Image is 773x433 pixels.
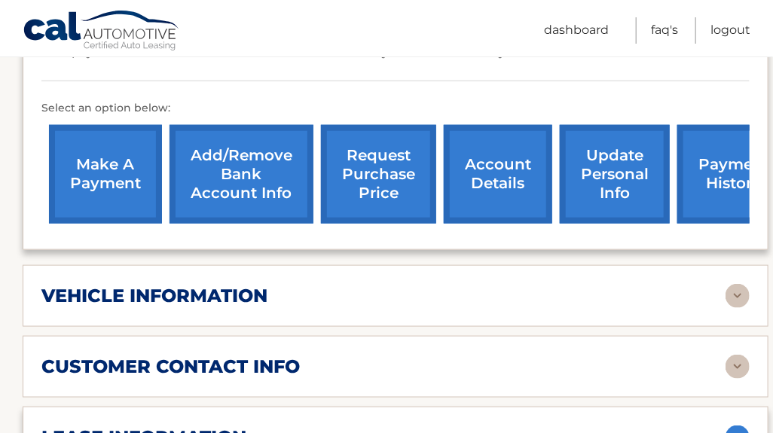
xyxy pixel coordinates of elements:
[170,125,313,224] a: Add/Remove bank account info
[710,17,750,44] a: Logout
[444,125,552,224] a: account details
[23,10,181,53] a: Cal Automotive
[41,99,750,117] p: Select an option below:
[41,285,267,307] h2: vehicle information
[41,355,300,378] h2: customer contact info
[560,125,670,224] a: update personal info
[726,284,750,308] img: accordion-rest.svg
[49,125,162,224] a: make a payment
[321,125,436,224] a: request purchase price
[726,355,750,379] img: accordion-rest.svg
[651,17,678,44] a: FAQ's
[544,17,609,44] a: Dashboard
